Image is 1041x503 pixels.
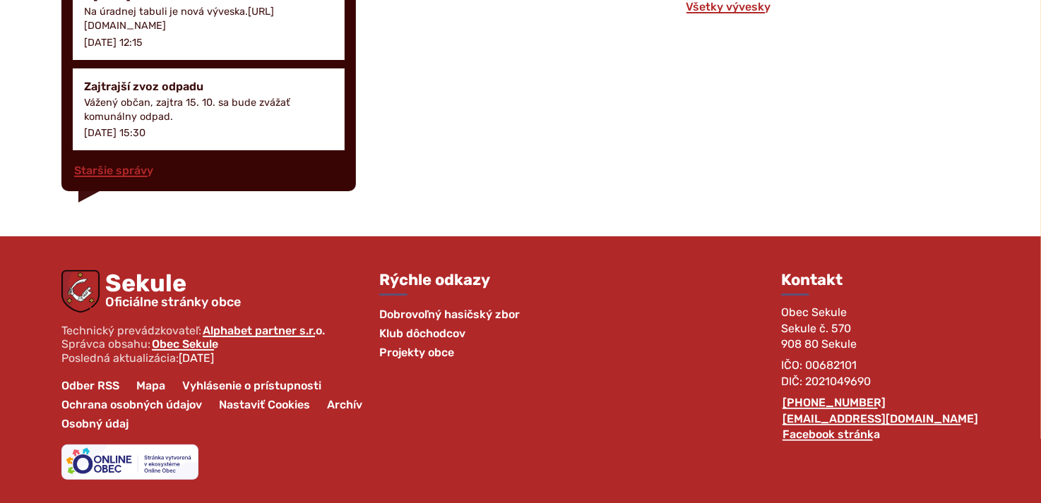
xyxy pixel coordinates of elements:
a: Dobrovoľný hasičský zbor [379,305,520,324]
p: [DATE] 15:30 [84,127,145,139]
h4: Zajtrajší zvoz odpadu [84,80,333,93]
h3: Rýchle odkazy [379,270,520,293]
a: Odber RSS [53,376,128,395]
a: Archív [319,395,371,414]
span: Oficiálne stránky obce [105,296,241,308]
a: Zajtrajší zvoz odpadu Vážený občan, zajtra 15. 10. sa bude zvážať komunálny odpad. [DATE] 15:30 [73,68,345,151]
a: [PHONE_NUMBER] [781,396,887,409]
a: Nastaviť Cookies [210,395,319,414]
h3: Kontakt [781,270,980,293]
a: [EMAIL_ADDRESS][DOMAIN_NAME] [781,412,980,425]
a: Obec Sekule [150,337,220,351]
a: Ochrana osobných údajov [53,395,210,414]
p: IČO: 00682101 DIČ: 2021049690 [781,358,980,389]
span: Sekule [100,272,241,308]
img: Projekt Online Obec [61,444,198,480]
p: [DATE] 12:15 [84,37,143,49]
a: Mapa [128,376,174,395]
a: Vyhlásenie o prístupnosti [174,376,330,395]
a: Projekty obce [379,343,454,362]
p: Na úradnej tabuli je nová výveska.[URL][DOMAIN_NAME] [84,5,333,33]
span: Obec Sekule Sekule č. 570 908 80 Sekule [781,305,857,351]
img: Prejsť na domovskú stránku [61,270,100,313]
a: Alphabet partner s.r.o. [201,324,326,337]
a: Logo Sekule, prejsť na domovskú stránku. [61,270,379,313]
a: Facebook stránka [781,428,881,441]
p: Technický prevádzkovateľ: Správca obsahu: Posledná aktualizácia: [61,324,379,365]
a: Klub dôchodcov [379,324,465,343]
a: Staršie správy [73,164,155,177]
span: [DATE] [179,351,214,365]
a: Osobný údaj [53,414,137,433]
p: Vážený občan, zajtra 15. 10. sa bude zvážať komunálny odpad. [84,96,333,124]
